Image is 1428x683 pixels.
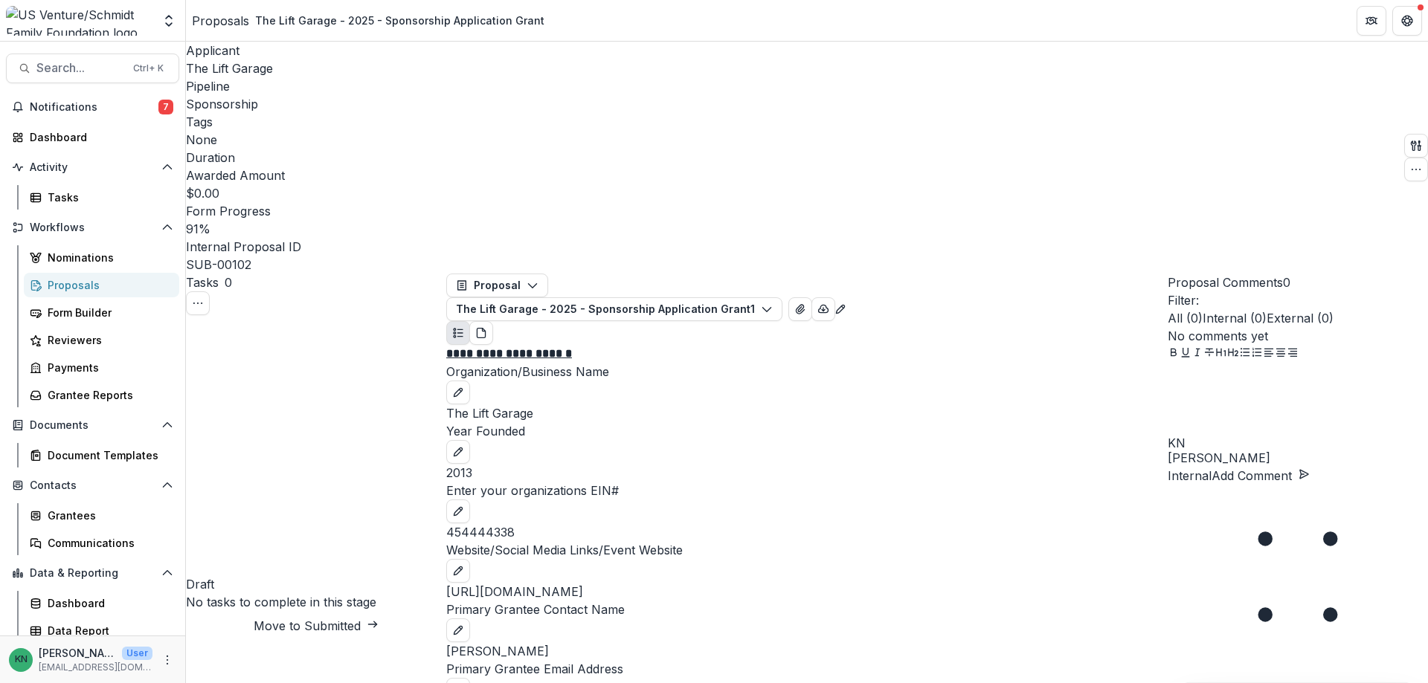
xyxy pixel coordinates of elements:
[6,561,179,585] button: Open Data & Reporting
[1168,467,1212,485] button: Internal
[6,473,179,497] button: Open Contacts
[446,499,470,523] button: edit
[24,355,179,380] a: Payments
[30,161,155,174] span: Activity
[6,95,179,119] button: Notifications7
[446,660,1168,678] p: Primary Grantee Email Address
[15,655,28,664] div: Katrina Nelson
[6,155,179,179] button: Open Activity
[186,238,301,256] p: Internal Proposal ID
[24,591,179,615] a: Dashboard
[122,647,152,660] p: User
[186,593,446,611] h5: No tasks to complete in this stage
[48,332,167,348] div: Reviewers
[186,42,301,59] p: Applicant
[24,383,179,407] a: Grantee Reports
[158,6,179,36] button: Open entity switcher
[186,61,273,76] a: The Lift Garage
[158,100,173,114] span: 7
[788,297,812,321] button: View Attached Files
[255,13,544,28] div: The Lift Garage - 2025 - Sponsorship Application Grant
[446,541,1168,559] p: Website/Social Media Links/Event Website
[1180,345,1191,363] button: Underline
[1357,6,1386,36] button: Partners
[6,216,179,239] button: Open Workflows
[24,443,179,467] a: Document Templates
[1251,345,1263,363] button: Ordered List
[1168,327,1428,345] p: No comments yet
[1168,437,1428,449] div: Katrina Nelson
[48,623,167,638] div: Data Report
[30,479,155,492] span: Contacts
[446,584,583,599] a: [URL][DOMAIN_NAME]
[24,245,179,270] a: Nominations
[446,381,470,404] button: edit
[1168,273,1290,291] button: Proposal Comments
[24,328,179,352] a: Reviewers
[192,10,550,31] nav: breadcrumb
[186,220,210,238] p: 91 %
[446,273,548,297] button: Proposal
[446,422,1168,440] p: Year Founded
[446,404,1168,422] p: The Lift Garage
[186,113,301,131] p: Tags
[48,190,167,205] div: Tasks
[6,413,179,437] button: Open Documents
[225,275,232,290] span: 0
[1267,311,1334,326] span: External ( 0 )
[48,305,167,320] div: Form Builder
[192,12,249,30] a: Proposals
[186,575,446,593] h4: Draft
[36,61,124,75] span: Search...
[446,618,470,642] button: edit
[48,250,167,265] div: Nominations
[6,6,152,36] img: US Venture/Schmidt Family Foundation logo
[1191,345,1203,363] button: Italicize
[1287,345,1299,363] button: Align Right
[446,482,1168,499] p: Enter your organizations EIN#
[446,363,1168,381] p: Organization/Business Name
[186,166,301,184] p: Awarded Amount
[186,131,217,149] p: None
[186,256,251,273] p: SUB-00102
[48,595,167,611] div: Dashboard
[24,300,179,325] a: Form Builder
[1168,345,1180,363] button: Bold
[1203,345,1215,363] button: Strike
[48,360,167,375] div: Payments
[186,95,258,113] p: Sponsorship
[186,77,301,95] p: Pipeline
[186,149,301,166] p: Duration
[48,277,167,293] div: Proposals
[30,129,167,145] div: Dashboard
[446,523,1168,541] p: 454444338
[1283,275,1290,290] span: 0
[158,651,176,669] button: More
[1239,345,1251,363] button: Bullet List
[30,567,155,580] span: Data & Reporting
[30,221,155,234] span: Workflows
[48,447,167,463] div: Document Templates
[446,642,1168,660] p: [PERSON_NAME]
[186,617,446,635] button: Move to Submitted
[24,531,179,555] a: Communications
[6,54,179,83] button: Search...
[1263,345,1275,363] button: Align Left
[446,559,470,583] button: edit
[186,273,219,291] h3: Tasks
[48,387,167,403] div: Grantee Reports
[446,321,470,345] button: Plaintext view
[39,645,116,661] p: [PERSON_NAME]
[1275,345,1287,363] button: Align Center
[48,508,167,523] div: Grantees
[24,185,179,210] a: Tasks
[48,535,167,551] div: Communications
[24,273,179,297] a: Proposals
[1168,291,1428,309] p: Filter:
[1203,311,1267,326] span: Internal ( 0 )
[186,184,219,202] p: $0.00
[1215,345,1227,363] button: Heading 1
[1168,311,1203,326] span: All ( 0 )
